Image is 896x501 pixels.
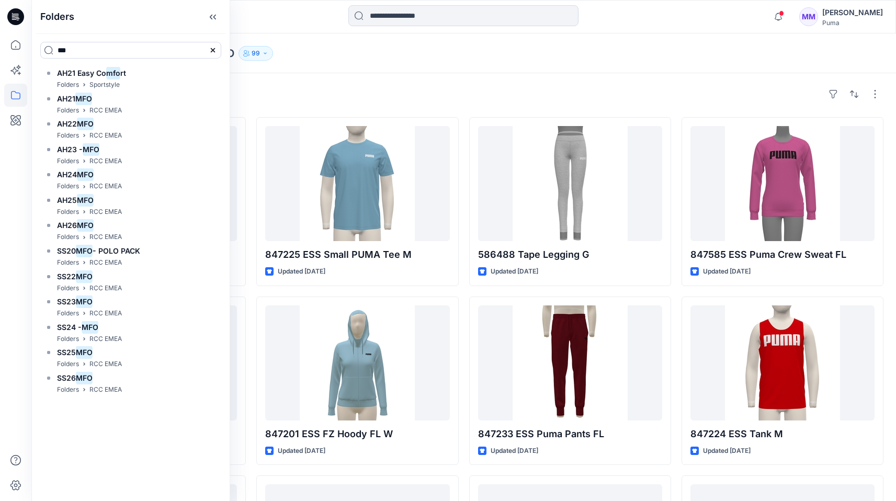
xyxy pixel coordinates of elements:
p: RCC EMEA [89,181,122,192]
mark: mfo [106,66,120,80]
p: RCC EMEA [89,232,122,243]
span: AH26 [57,221,77,230]
p: RCC EMEA [89,308,122,319]
span: AH23 - [57,145,83,154]
p: Folders [57,359,79,370]
p: 847225 ESS Small PUMA Tee M [265,247,449,262]
span: SS20 [57,246,76,255]
span: SS24 - [57,323,82,332]
mark: MFO [77,167,94,181]
p: Sportstyle [89,79,120,90]
span: - POLO PACK [93,246,140,255]
p: RCC EMEA [89,156,122,167]
mark: MFO [83,142,99,156]
span: rt [120,69,126,77]
p: 586488 Tape Legging G [478,247,662,262]
p: RCC EMEA [89,334,122,345]
a: 847585 ESS Puma Crew Sweat FL [690,126,875,241]
p: Updated [DATE] [703,266,751,277]
span: AH21 Easy Co [57,69,106,77]
p: 847233 ESS Puma Pants FL [478,427,662,441]
span: AH25 [57,196,77,204]
p: 847224 ESS Tank M [690,427,875,441]
p: Folders [57,156,79,167]
p: Updated [DATE] [491,446,538,457]
mark: MFO [82,320,98,334]
a: 847225 ESS Small PUMA Tee M [265,126,449,241]
mark: MFO [77,193,94,207]
p: Folders [57,384,79,395]
p: Folders [57,207,79,218]
p: Folders [57,181,79,192]
p: 847201 ESS FZ Hoody FL W [265,427,449,441]
p: Folders [57,308,79,319]
a: 847224 ESS Tank M [690,305,875,420]
p: RCC EMEA [89,359,122,370]
p: RCC EMEA [89,130,122,141]
mark: MFO [76,294,93,309]
a: 586488 Tape Legging G [478,126,662,241]
p: Folders [57,105,79,116]
p: Folders [57,283,79,294]
p: Folders [57,79,79,90]
p: Updated [DATE] [278,266,325,277]
p: Updated [DATE] [278,446,325,457]
p: Folders [57,232,79,243]
span: SS26 [57,373,76,382]
span: SS25 [57,348,76,357]
span: SS23 [57,297,76,306]
span: AH22 [57,119,77,128]
p: 847585 ESS Puma Crew Sweat FL [690,247,875,262]
div: MM [799,7,818,26]
p: Folders [57,334,79,345]
p: RCC EMEA [89,283,122,294]
div: Puma [822,19,883,27]
p: Folders [57,257,79,268]
span: SS22 [57,272,76,281]
mark: MFO [75,92,92,106]
span: AH21 [57,94,75,103]
mark: MFO [76,345,93,359]
p: RCC EMEA [89,257,122,268]
a: 847201 ESS FZ Hoody FL W [265,305,449,420]
mark: MFO [76,244,93,258]
mark: MFO [77,218,94,232]
button: 99 [239,46,273,61]
p: RCC EMEA [89,207,122,218]
p: 99 [252,48,260,59]
p: Updated [DATE] [703,446,751,457]
div: [PERSON_NAME] [822,6,883,19]
p: Updated [DATE] [491,266,538,277]
mark: MFO [76,269,93,283]
a: 847233 ESS Puma Pants FL [478,305,662,420]
p: RCC EMEA [89,105,122,116]
mark: MFO [77,117,94,131]
p: Folders [57,130,79,141]
p: RCC EMEA [89,384,122,395]
mark: MFO [76,371,93,385]
span: AH24 [57,170,77,179]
